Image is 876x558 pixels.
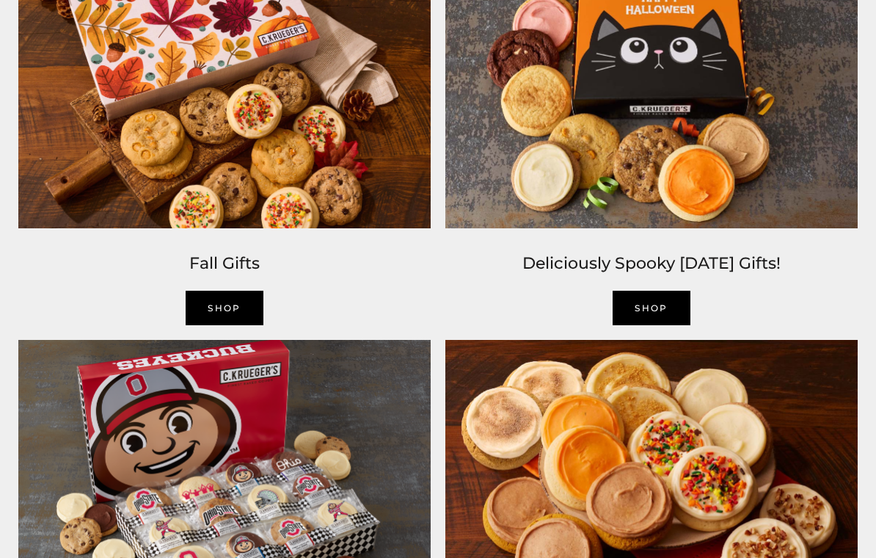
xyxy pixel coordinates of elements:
a: SHOP [186,291,263,325]
a: SHOP [613,291,690,325]
h2: Fall Gifts [18,250,431,277]
h2: Deliciously Spooky [DATE] Gifts! [445,250,858,277]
